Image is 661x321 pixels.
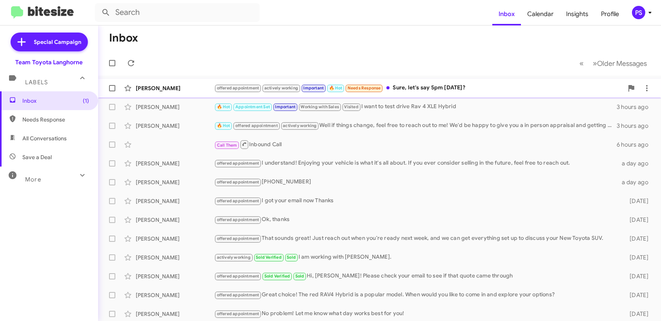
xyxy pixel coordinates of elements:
[34,38,82,46] span: Special Campaign
[214,121,617,130] div: Well if things change, feel free to reach out to me! We'd be happy to give you a in person apprai...
[617,103,655,111] div: 3 hours ago
[136,310,214,318] div: [PERSON_NAME]
[136,272,214,280] div: [PERSON_NAME]
[593,58,597,68] span: »
[217,217,259,222] span: offered appointment
[619,178,655,186] div: a day ago
[214,196,619,205] div: I got your email now Thanks
[617,141,655,149] div: 6 hours ago
[521,3,560,25] a: Calendar
[214,234,619,243] div: That sounds great! Just reach out when you're ready next week, and we can get everything set up t...
[619,160,655,167] div: a day ago
[214,309,619,318] div: No problem! Let me know what day works best for you!
[217,236,259,241] span: offered appointment
[136,235,214,243] div: [PERSON_NAME]
[95,3,260,22] input: Search
[560,3,595,25] a: Insights
[217,311,259,316] span: offered appointment
[22,116,89,123] span: Needs Response
[136,160,214,167] div: [PERSON_NAME]
[214,102,617,111] div: I want to test drive Rav 4 XLE Hybrid
[136,103,214,111] div: [PERSON_NAME]
[214,140,617,149] div: Inbound Call
[303,85,324,91] span: Important
[217,143,237,148] span: Call Them
[22,97,89,105] span: Inbox
[295,274,304,279] span: Sold
[217,292,259,297] span: offered appointment
[301,104,339,109] span: Working with Sales
[575,55,588,71] button: Previous
[136,197,214,205] div: [PERSON_NAME]
[109,32,138,44] h1: Inbox
[136,254,214,261] div: [PERSON_NAME]
[235,104,270,109] span: Appointment Set
[264,85,298,91] span: actively working
[217,274,259,279] span: offered appointment
[136,178,214,186] div: [PERSON_NAME]
[287,255,296,260] span: Sold
[283,123,317,128] span: actively working
[492,3,521,25] a: Inbox
[632,6,645,19] div: PS
[619,254,655,261] div: [DATE]
[214,178,619,187] div: [PHONE_NUMBER]
[217,161,259,166] span: offered appointment
[214,272,619,281] div: Hi, [PERSON_NAME]! Please check your email to see if that quote came through
[136,216,214,224] div: [PERSON_NAME]
[588,55,652,71] button: Next
[597,59,647,68] span: Older Messages
[579,58,584,68] span: «
[22,153,52,161] span: Save a Deal
[619,197,655,205] div: [DATE]
[344,104,358,109] span: Visited
[619,291,655,299] div: [DATE]
[15,58,83,66] div: Team Toyota Langhorne
[264,274,290,279] span: Sold Verified
[619,272,655,280] div: [DATE]
[217,123,230,128] span: 🔥 Hot
[619,310,655,318] div: [DATE]
[11,33,88,51] a: Special Campaign
[214,290,619,299] div: Great choice! The red RAV4 Hybrid is a popular model. When would you like to come in and explore ...
[575,55,652,71] nav: Page navigation example
[275,104,295,109] span: Important
[136,122,214,130] div: [PERSON_NAME]
[217,104,230,109] span: 🔥 Hot
[348,85,381,91] span: Needs Response
[136,84,214,92] div: [PERSON_NAME]
[22,134,67,142] span: All Conversations
[217,255,251,260] span: actively working
[214,83,623,92] div: Sure, let's say 5pm [DATE]?
[214,159,619,168] div: I understand! Enjoying your vehicle is what it's all about. If you ever consider selling in the f...
[217,180,259,185] span: offered appointment
[214,215,619,224] div: Ok, thanks
[329,85,342,91] span: 🔥 Hot
[595,3,625,25] a: Profile
[136,291,214,299] div: [PERSON_NAME]
[625,6,652,19] button: PS
[25,176,41,183] span: More
[217,85,259,91] span: offered appointment
[256,255,282,260] span: Sold Verified
[25,79,48,86] span: Labels
[617,122,655,130] div: 3 hours ago
[214,253,619,262] div: I am working with [PERSON_NAME].
[235,123,278,128] span: offered appointment
[619,216,655,224] div: [DATE]
[619,235,655,243] div: [DATE]
[83,97,89,105] span: (1)
[217,198,259,203] span: offered appointment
